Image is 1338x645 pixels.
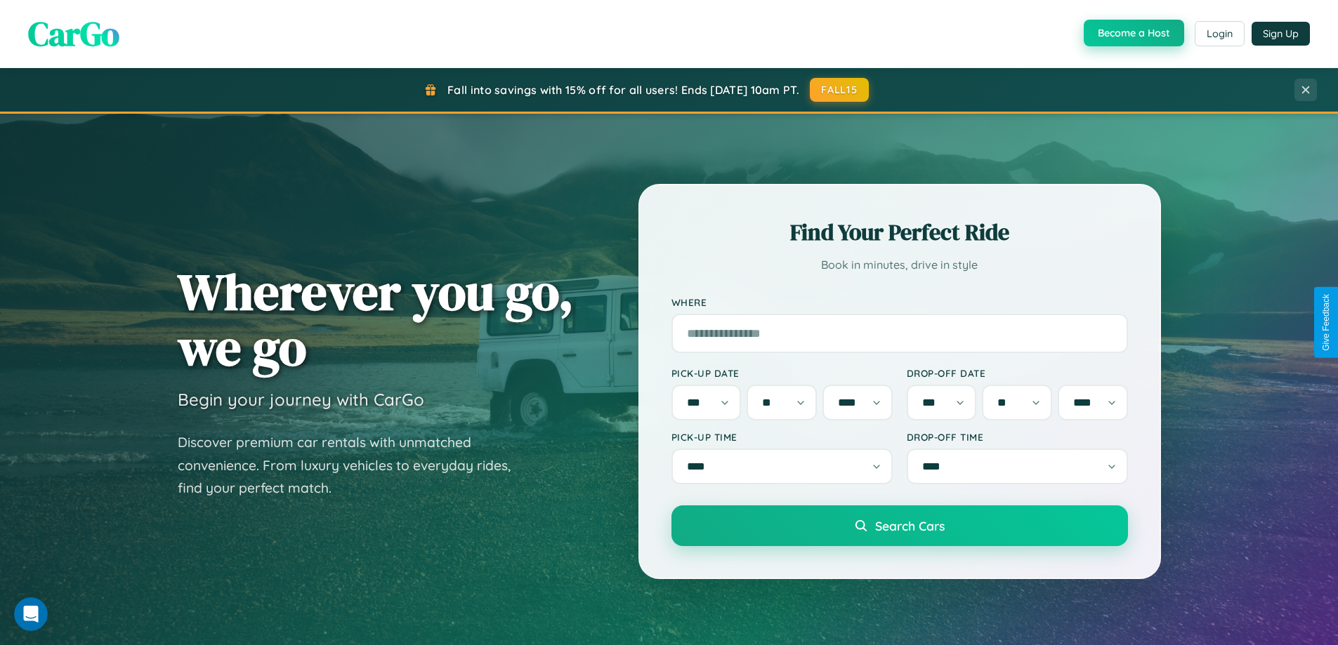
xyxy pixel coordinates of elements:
button: FALL15 [810,78,869,102]
h1: Wherever you go, we go [178,264,574,375]
label: Drop-off Date [907,367,1128,379]
label: Where [671,296,1128,308]
button: Become a Host [1084,20,1184,46]
button: Sign Up [1252,22,1310,46]
span: Fall into savings with 15% off for all users! Ends [DATE] 10am PT. [447,83,799,97]
iframe: Intercom live chat [14,597,48,631]
span: Search Cars [875,518,945,533]
label: Drop-off Time [907,431,1128,443]
button: Search Cars [671,505,1128,546]
p: Book in minutes, drive in style [671,255,1128,275]
h2: Find Your Perfect Ride [671,217,1128,248]
p: Discover premium car rentals with unmatched convenience. From luxury vehicles to everyday rides, ... [178,431,529,500]
h3: Begin your journey with CarGo [178,389,424,410]
button: Login [1195,21,1245,46]
label: Pick-up Time [671,431,893,443]
div: Give Feedback [1321,294,1331,351]
label: Pick-up Date [671,367,893,379]
span: CarGo [28,11,119,57]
